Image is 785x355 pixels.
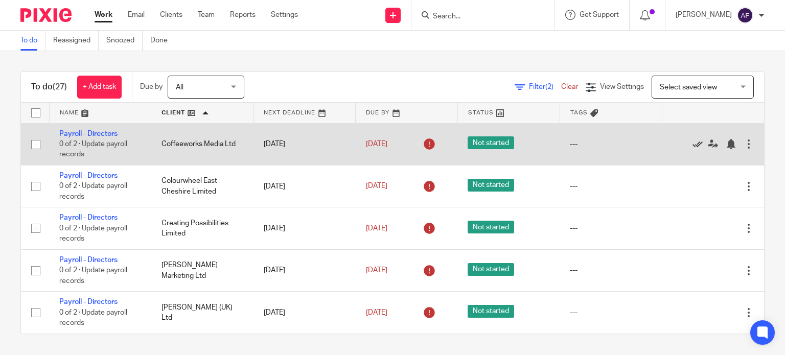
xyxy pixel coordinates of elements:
[95,10,112,20] a: Work
[59,225,127,243] span: 0 of 2 · Update payroll records
[150,31,175,51] a: Done
[366,267,387,274] span: [DATE]
[432,12,524,21] input: Search
[53,83,67,91] span: (27)
[570,139,652,149] div: ---
[570,110,588,115] span: Tags
[140,82,163,92] p: Due by
[468,221,514,233] span: Not started
[160,10,182,20] a: Clients
[366,183,387,190] span: [DATE]
[151,249,253,291] td: [PERSON_NAME] Marketing Ltd
[20,31,45,51] a: To do
[570,307,652,318] div: ---
[253,207,356,249] td: [DATE]
[151,207,253,249] td: Creating Possibilities Limited
[366,140,387,148] span: [DATE]
[128,10,145,20] a: Email
[253,292,356,334] td: [DATE]
[59,267,127,285] span: 0 of 2 · Update payroll records
[151,123,253,165] td: Coffeeworks Media Ltd
[253,249,356,291] td: [DATE]
[198,10,215,20] a: Team
[366,309,387,316] span: [DATE]
[570,223,652,233] div: ---
[561,83,578,90] a: Clear
[106,31,143,51] a: Snoozed
[59,140,127,158] span: 0 of 2 · Update payroll records
[59,298,118,305] a: Payroll - Directors
[59,183,127,201] span: 0 of 2 · Update payroll records
[59,256,118,264] a: Payroll - Directors
[176,84,183,91] span: All
[59,130,118,137] a: Payroll - Directors
[151,292,253,334] td: [PERSON_NAME] (UK) Ltd
[366,225,387,232] span: [DATE]
[570,181,652,192] div: ---
[692,139,708,149] a: Mark as done
[253,123,356,165] td: [DATE]
[468,305,514,318] span: Not started
[59,214,118,221] a: Payroll - Directors
[468,263,514,276] span: Not started
[77,76,122,99] a: + Add task
[271,10,298,20] a: Settings
[580,11,619,18] span: Get Support
[230,10,256,20] a: Reports
[31,82,67,92] h1: To do
[660,84,717,91] span: Select saved view
[59,309,127,327] span: 0 of 2 · Update payroll records
[253,165,356,207] td: [DATE]
[20,8,72,22] img: Pixie
[59,172,118,179] a: Payroll - Directors
[468,179,514,192] span: Not started
[468,136,514,149] span: Not started
[676,10,732,20] p: [PERSON_NAME]
[545,83,553,90] span: (2)
[600,83,644,90] span: View Settings
[151,165,253,207] td: Colourwheel East Cheshire Limited
[529,83,561,90] span: Filter
[737,7,753,23] img: svg%3E
[570,265,652,275] div: ---
[53,31,99,51] a: Reassigned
